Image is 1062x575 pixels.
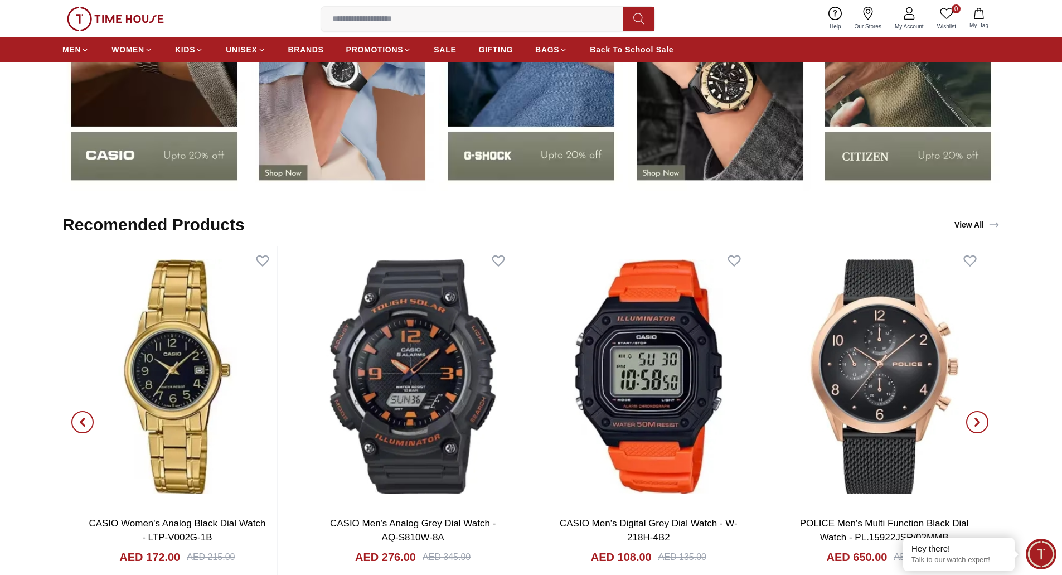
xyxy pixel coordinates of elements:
[175,40,203,60] a: KIDS
[800,518,969,543] a: POLICE Men's Multi Function Black Dial Watch - PL.15922JSR/02MMB
[952,4,961,13] span: 0
[288,44,324,55] span: BRANDS
[535,44,559,55] span: BAGS
[62,215,245,235] h2: Recomended Products
[591,549,652,565] h4: AED 108.00
[823,4,848,33] a: Help
[111,44,144,55] span: WOMEN
[933,22,961,31] span: Wishlist
[963,6,995,32] button: My Bag
[478,44,513,55] span: GIFTING
[226,44,257,55] span: UNISEX
[848,4,888,33] a: Our Stores
[784,246,985,508] img: POLICE Men's Multi Function Black Dial Watch - PL.15922JSR/02MMB
[423,550,471,564] div: AED 345.00
[1026,539,1056,569] div: Chat Widget
[952,217,1002,233] a: View All
[313,246,513,508] img: CASIO Men's Analog Grey Dial Watch - AQ-S810W-8A
[89,518,265,543] a: CASIO Women's Analog Black Dial Watch - LTP-V002G-1B
[175,44,195,55] span: KIDS
[226,40,265,60] a: UNISEX
[535,40,568,60] a: BAGS
[346,40,412,60] a: PROMOTIONS
[894,550,942,564] div: AED 813.00
[590,44,673,55] span: Back To School Sale
[827,549,888,565] h4: AED 650.00
[62,40,89,60] a: MEN
[549,246,749,508] img: CASIO Men's Digital Grey Dial Watch - W-218H-4B2
[911,555,1006,565] p: Talk to our watch expert!
[825,22,846,31] span: Help
[355,549,416,565] h4: AED 276.00
[434,40,456,60] a: SALE
[77,246,277,508] img: CASIO Women's Analog Black Dial Watch - LTP-V002G-1B
[930,4,963,33] a: 0Wishlist
[965,21,993,30] span: My Bag
[890,22,928,31] span: My Account
[911,543,1006,554] div: Hey there!
[187,550,235,564] div: AED 215.00
[590,40,673,60] a: Back To School Sale
[434,44,456,55] span: SALE
[62,44,81,55] span: MEN
[330,518,496,543] a: CASIO Men's Analog Grey Dial Watch - AQ-S810W-8A
[850,22,886,31] span: Our Stores
[560,518,738,543] a: CASIO Men's Digital Grey Dial Watch - W-218H-4B2
[288,40,324,60] a: BRANDS
[346,44,404,55] span: PROMOTIONS
[478,40,513,60] a: GIFTING
[119,549,180,565] h4: AED 172.00
[67,7,164,31] img: ...
[111,40,153,60] a: WOMEN
[658,550,706,564] div: AED 135.00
